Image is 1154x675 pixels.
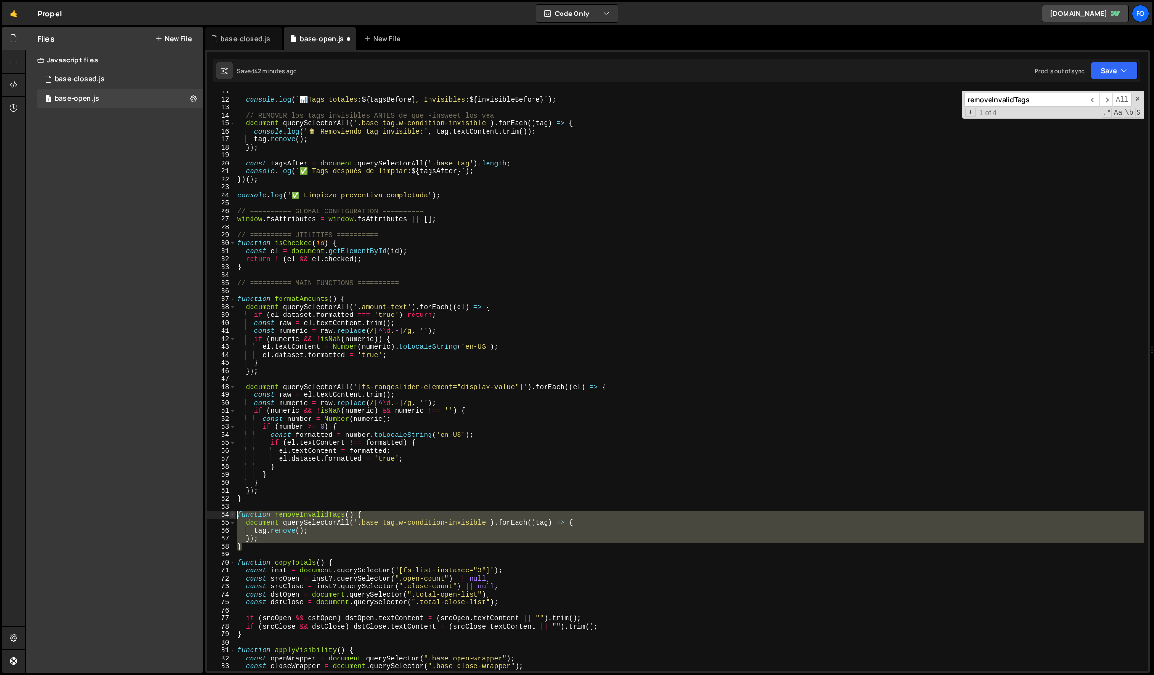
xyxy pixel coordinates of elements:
div: 44 [207,351,236,360]
div: 37 [207,295,236,303]
div: 70 [207,559,236,567]
div: Propel [37,8,62,19]
div: 40 [207,319,236,328]
div: 71 [207,567,236,575]
span: Toggle Replace mode [965,108,976,117]
div: 72 [207,575,236,583]
div: 68 [207,543,236,551]
div: 47 [207,375,236,383]
div: base-open.js [55,94,99,103]
div: 55 [207,439,236,447]
div: 24 [207,192,236,200]
div: 15 [207,120,236,128]
span: Search In Selection [1135,108,1141,118]
div: 73 [207,583,236,591]
a: 🤙 [2,2,26,25]
div: 49 [207,391,236,399]
div: 50 [207,399,236,407]
div: 82 [207,655,236,663]
div: 39 [207,311,236,319]
div: 38 [207,303,236,312]
div: 14 [207,112,236,120]
div: 78 [207,623,236,631]
div: 16 [207,128,236,136]
span: ​ [1099,93,1113,107]
div: 56 [207,447,236,455]
div: 52 [207,415,236,423]
div: 17111/47186.js [37,89,203,108]
div: 83 [207,662,236,671]
div: 36 [207,287,236,296]
div: Saved [237,67,296,75]
h2: Files [37,33,55,44]
div: 77 [207,615,236,623]
div: 18 [207,144,236,152]
div: 69 [207,551,236,559]
div: 12 [207,96,236,104]
div: 21 [207,167,236,176]
button: Save [1091,62,1138,79]
div: 76 [207,607,236,615]
div: 41 [207,327,236,335]
div: 25 [207,199,236,208]
span: CaseSensitive Search [1113,108,1123,118]
div: 28 [207,224,236,232]
div: 45 [207,359,236,367]
div: 63 [207,503,236,511]
div: 17 [207,135,236,144]
div: 51 [207,407,236,415]
div: Prod is out of sync [1035,67,1085,75]
div: 17111/47461.js [37,70,203,89]
a: fo [1132,5,1149,22]
div: 35 [207,279,236,287]
div: 33 [207,263,236,271]
div: 79 [207,630,236,639]
div: 13 [207,104,236,112]
span: Whole Word Search [1124,108,1134,118]
div: 43 [207,343,236,351]
div: 65 [207,519,236,527]
span: RegExp Search [1102,108,1112,118]
div: 31 [207,247,236,255]
a: [DOMAIN_NAME] [1042,5,1129,22]
div: 54 [207,431,236,439]
div: 30 [207,240,236,248]
div: 80 [207,639,236,647]
div: 46 [207,367,236,375]
div: 23 [207,183,236,192]
div: 48 [207,383,236,391]
div: 67 [207,535,236,543]
div: 26 [207,208,236,216]
div: base-closed.js [55,75,104,84]
div: 22 [207,176,236,184]
button: Code Only [536,5,618,22]
div: 60 [207,479,236,487]
div: 74 [207,591,236,599]
button: New File [155,35,192,43]
div: 11 [207,88,236,96]
div: 27 [207,215,236,224]
div: 19 [207,151,236,160]
div: 32 [207,255,236,264]
span: 1 of 4 [976,109,1001,117]
div: base-open.js [300,34,344,44]
div: 34 [207,271,236,280]
div: 20 [207,160,236,168]
span: 1 [45,96,51,104]
div: 59 [207,471,236,479]
div: 57 [207,455,236,463]
div: New File [364,34,404,44]
div: base-closed.js [221,34,270,44]
div: 64 [207,511,236,519]
div: 66 [207,527,236,535]
div: 81 [207,646,236,655]
div: Javascript files [26,50,203,70]
input: Search for [964,93,1086,107]
div: 29 [207,231,236,240]
div: 42 minutes ago [254,67,296,75]
div: 75 [207,599,236,607]
div: 62 [207,495,236,503]
div: 42 [207,335,236,344]
div: 58 [207,463,236,471]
